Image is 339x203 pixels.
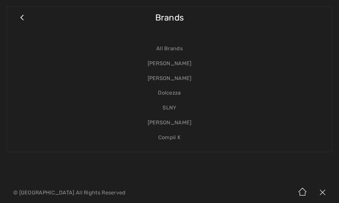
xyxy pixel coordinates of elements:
a: [PERSON_NAME] [14,56,325,71]
a: Compli K [14,130,325,145]
img: Home [293,183,313,203]
a: [PERSON_NAME] [14,71,325,86]
p: © [GEOGRAPHIC_DATA] All Rights Reserved [13,190,199,195]
img: X [313,183,332,203]
a: Dolcezza [14,86,325,101]
a: All Brands [14,41,325,56]
a: SLNY [14,101,325,115]
span: Brands [155,6,184,29]
a: [PERSON_NAME] [14,115,325,130]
